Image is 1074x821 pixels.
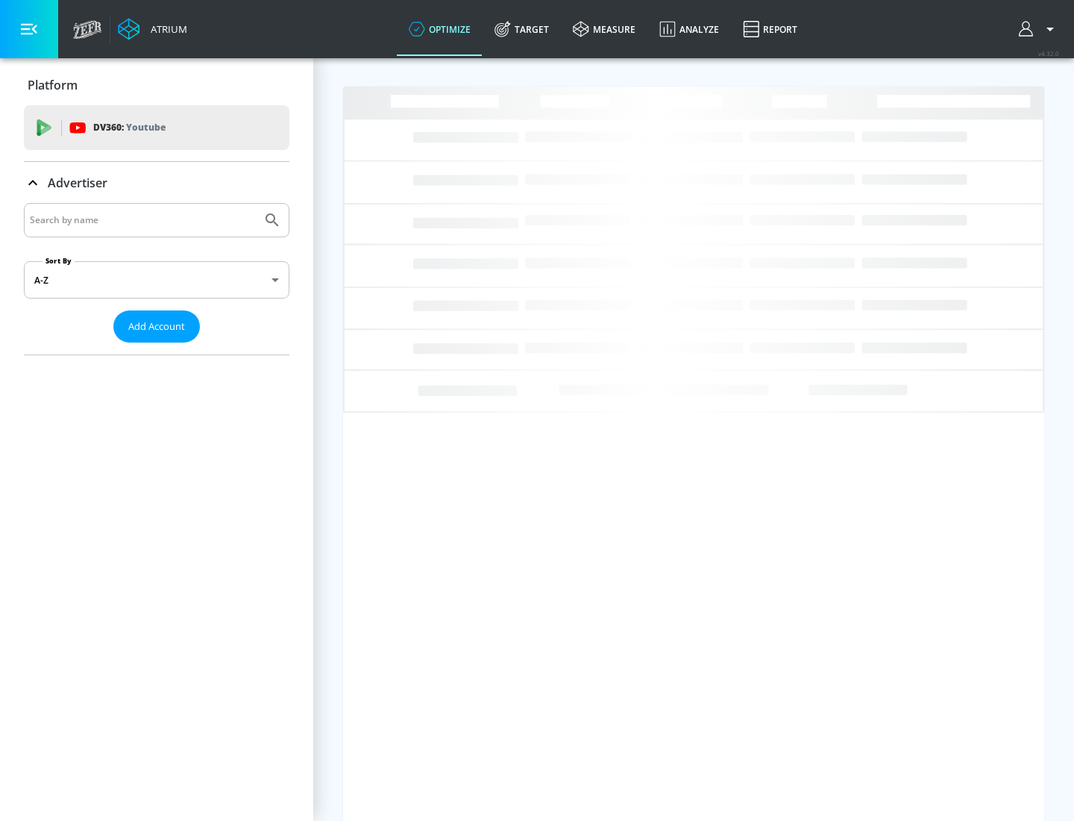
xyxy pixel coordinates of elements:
[118,18,187,40] a: Atrium
[145,22,187,36] div: Atrium
[561,2,647,56] a: measure
[483,2,561,56] a: Target
[43,256,75,266] label: Sort By
[24,64,289,106] div: Platform
[24,203,289,355] div: Advertiser
[113,310,200,343] button: Add Account
[128,318,185,335] span: Add Account
[24,343,289,355] nav: list of Advertiser
[1038,49,1059,57] span: v 4.32.0
[48,175,107,191] p: Advertiser
[24,162,289,204] div: Advertiser
[28,77,78,93] p: Platform
[24,105,289,150] div: DV360: Youtube
[93,119,166,136] p: DV360:
[647,2,731,56] a: Analyze
[126,119,166,135] p: Youtube
[30,210,256,230] input: Search by name
[24,261,289,299] div: A-Z
[397,2,483,56] a: optimize
[731,2,809,56] a: Report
